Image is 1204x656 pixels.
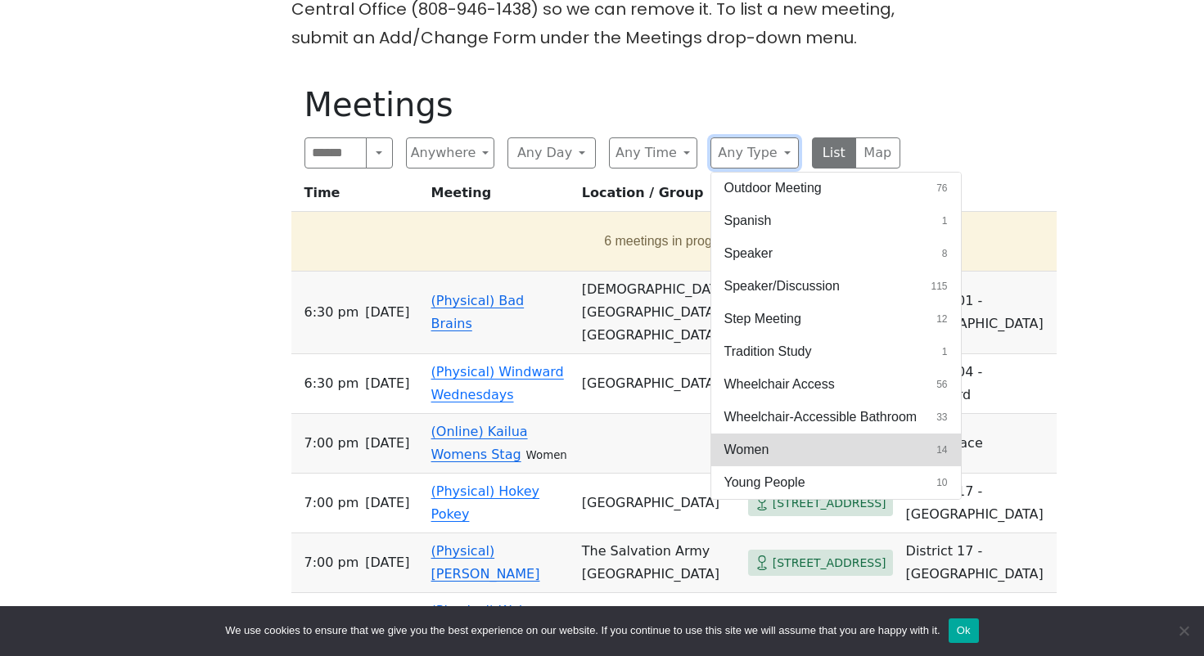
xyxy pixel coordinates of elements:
[724,276,840,296] span: Speaker/Discussion
[936,377,947,392] span: 56 results
[365,301,409,324] span: [DATE]
[431,293,525,331] a: (Physical) Bad Brains
[711,335,961,368] button: Tradition Study1 result
[711,270,961,303] button: Speaker/Discussion115 results
[425,182,575,212] th: Meeting
[431,483,539,522] a: (Physical) Hokey Pokey
[949,618,979,643] button: Ok
[225,622,940,639] span: We use cookies to ensure that we give you the best experience on our website. If you continue to ...
[724,244,773,263] span: Speaker
[724,342,812,362] span: Tradition Study
[724,407,918,427] span: Wheelchair-Accessible Bathroom
[724,375,835,394] span: Wheelchair Access
[304,492,359,514] span: 7:00 PM
[711,303,961,335] button: Step Meeting12 results
[773,553,886,573] span: [STREET_ADDRESS]
[855,137,900,168] button: Map
[304,85,900,124] h1: Meetings
[575,354,742,414] td: [GEOGRAPHIC_DATA]
[724,178,822,198] span: Outdoor Meeting
[936,181,947,195] span: 76 results
[900,272,1057,354] td: District 01 - [GEOGRAPHIC_DATA]
[724,473,805,492] span: Young People
[711,434,961,466] button: Women14 results
[724,440,769,460] span: Women
[431,424,528,462] a: (Online) Kailua Womens Stag
[710,137,799,168] button: Any Type
[724,211,772,231] span: Spanish
[526,449,567,461] small: Women
[710,172,962,500] div: Any Type
[900,533,1057,593] td: District 17 - [GEOGRAPHIC_DATA]
[304,551,359,574] span: 7:00 PM
[575,182,742,212] th: Location / Group
[711,204,961,237] button: Spanish1 result
[942,246,948,261] span: 8 results
[773,493,886,514] span: [STREET_ADDRESS]
[575,272,742,354] td: [DEMOGRAPHIC_DATA][GEOGRAPHIC_DATA], [GEOGRAPHIC_DATA]
[406,137,494,168] button: Anywhere
[900,182,1057,212] th: Region
[304,432,359,455] span: 7:00 PM
[575,533,742,593] td: The Salvation Army [GEOGRAPHIC_DATA]
[304,301,359,324] span: 6:30 PM
[431,543,540,582] a: (Physical) [PERSON_NAME]
[365,492,409,514] span: [DATE]
[711,466,961,499] button: Young People10 results
[507,137,596,168] button: Any Day
[304,372,359,395] span: 6:30 PM
[711,401,961,434] button: Wheelchair-Accessible Bathroom33 results
[291,182,425,212] th: Time
[298,218,1044,264] button: 6 meetings in progress
[366,137,392,168] button: Search
[304,137,368,168] input: Search
[1175,622,1192,639] span: No
[942,213,948,228] span: 1 result
[431,364,564,402] a: (Physical) Windward Wednesdays
[936,410,947,425] span: 33 results
[711,172,961,204] button: Outdoor Meeting76 results
[900,474,1057,533] td: District 17 - [GEOGRAPHIC_DATA]
[365,551,409,574] span: [DATE]
[936,312,947,326] span: 12 results
[711,368,961,401] button: Wheelchair Access56 results
[575,474,742,533] td: [GEOGRAPHIC_DATA]
[942,344,948,359] span: 1 result
[724,309,801,329] span: Step Meeting
[609,137,697,168] button: Any Time
[711,237,961,270] button: Speaker8 results
[936,475,947,490] span: 10 results
[900,354,1057,414] td: District 04 - Windward
[900,414,1057,474] td: Cyberspace
[812,137,857,168] button: List
[936,443,947,457] span: 14 results
[931,279,947,294] span: 115 results
[365,372,409,395] span: [DATE]
[365,432,409,455] span: [DATE]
